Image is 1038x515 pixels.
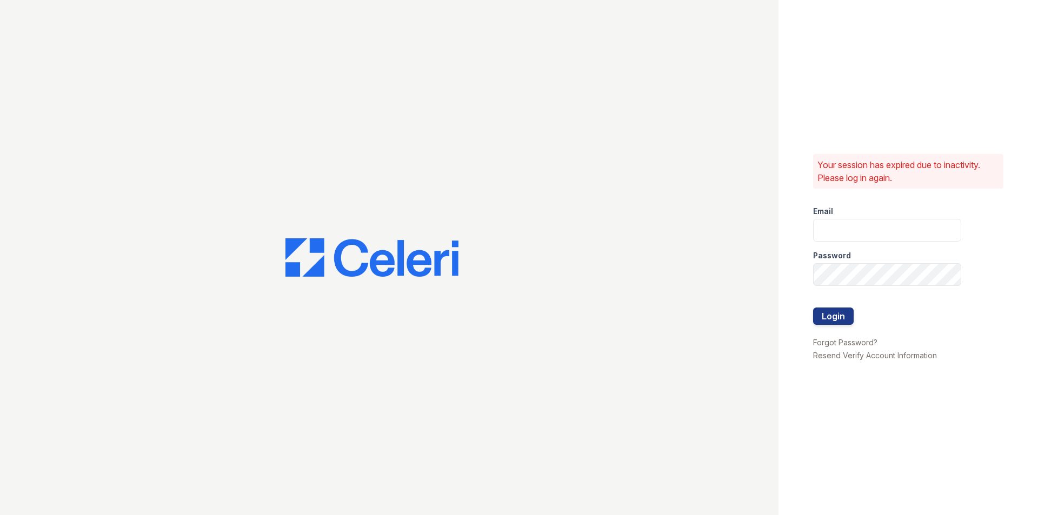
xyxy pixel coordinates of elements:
[813,250,851,261] label: Password
[285,238,458,277] img: CE_Logo_Blue-a8612792a0a2168367f1c8372b55b34899dd931a85d93a1a3d3e32e68fde9ad4.png
[813,338,877,347] a: Forgot Password?
[813,206,833,217] label: Email
[813,307,854,325] button: Login
[817,158,999,184] p: Your session has expired due to inactivity. Please log in again.
[813,351,937,360] a: Resend Verify Account Information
